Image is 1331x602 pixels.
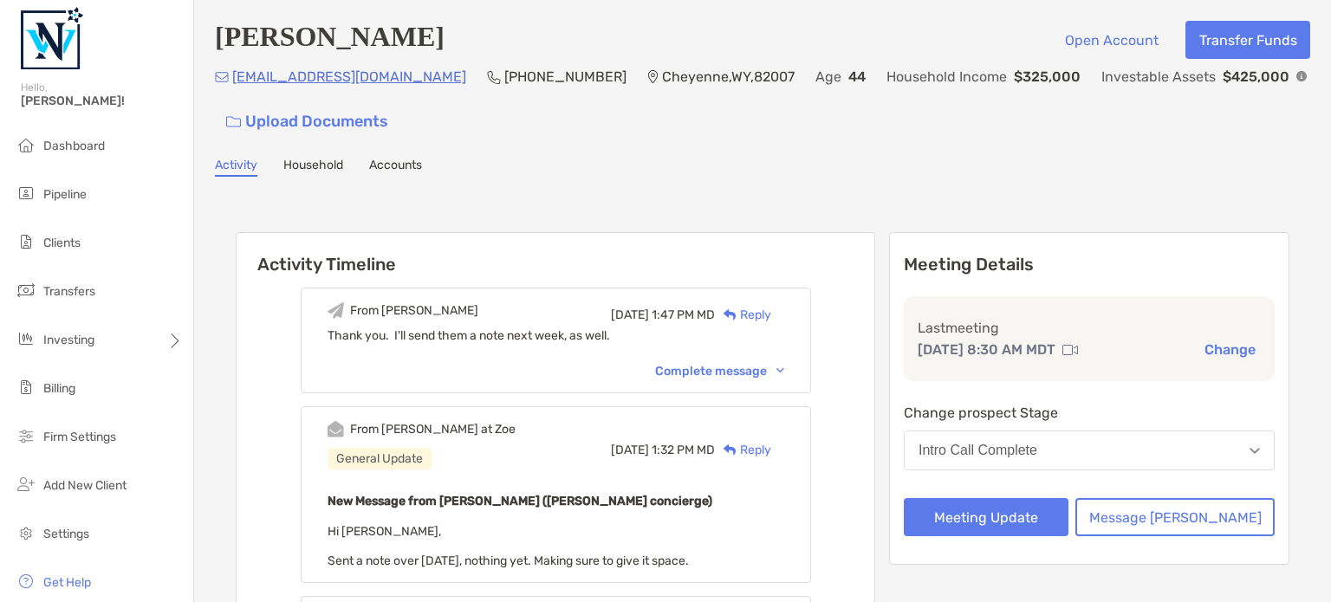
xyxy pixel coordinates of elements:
[1101,66,1216,87] p: Investable Assets
[21,7,83,69] img: Zoe Logo
[215,21,445,59] h4: [PERSON_NAME]
[43,139,105,153] span: Dashboard
[904,254,1275,275] p: Meeting Details
[43,478,127,493] span: Add New Client
[328,448,432,469] div: General Update
[918,317,1261,339] p: Last meeting
[43,527,89,541] span: Settings
[328,524,689,568] span: Hi [PERSON_NAME], Sent a note over [DATE], nothing yet. Making sure to give it space.
[715,306,771,324] div: Reply
[1199,340,1261,359] button: Change
[350,303,478,318] div: From [PERSON_NAME]
[328,302,344,319] img: Event icon
[43,381,75,396] span: Billing
[16,425,36,446] img: firm-settings icon
[21,94,183,108] span: [PERSON_NAME]!
[328,421,344,437] img: Event icon
[16,280,36,301] img: transfers icon
[652,307,715,322] span: 1:47 PM MD
[662,66,795,87] p: Cheyenne , WY , 82007
[904,498,1068,536] button: Meeting Update
[1185,21,1310,59] button: Transfer Funds
[215,72,229,82] img: Email Icon
[215,158,257,177] a: Activity
[1014,66,1081,87] p: $325,000
[237,233,874,275] h6: Activity Timeline
[43,575,91,590] span: Get Help
[611,307,649,322] span: [DATE]
[226,116,241,128] img: button icon
[215,103,399,140] a: Upload Documents
[487,70,501,84] img: Phone Icon
[886,66,1007,87] p: Household Income
[43,236,81,250] span: Clients
[328,494,712,508] b: New Message from [PERSON_NAME] ([PERSON_NAME] concierge)
[724,444,737,456] img: Reply icon
[919,443,1037,458] div: Intro Call Complete
[16,134,36,155] img: dashboard icon
[611,443,649,457] span: [DATE]
[815,66,841,87] p: Age
[369,158,422,177] a: Accounts
[16,522,36,543] img: settings icon
[715,441,771,459] div: Reply
[16,183,36,204] img: pipeline icon
[1223,66,1289,87] p: $425,000
[504,66,627,87] p: [PHONE_NUMBER]
[1075,498,1275,536] button: Message [PERSON_NAME]
[43,430,116,444] span: Firm Settings
[328,328,784,343] div: Thank you. I'll send them a note next week, as well.
[43,284,95,299] span: Transfers
[43,187,87,202] span: Pipeline
[1296,71,1307,81] img: Info Icon
[652,443,715,457] span: 1:32 PM MD
[232,66,466,87] p: [EMAIL_ADDRESS][DOMAIN_NAME]
[1250,448,1260,454] img: Open dropdown arrow
[283,158,343,177] a: Household
[904,402,1275,424] p: Change prospect Stage
[776,368,784,373] img: Chevron icon
[848,66,866,87] p: 44
[43,333,94,347] span: Investing
[16,377,36,398] img: billing icon
[16,328,36,349] img: investing icon
[724,309,737,320] img: Reply icon
[1062,343,1078,357] img: communication type
[918,339,1055,360] p: [DATE] 8:30 AM MDT
[16,474,36,495] img: add_new_client icon
[1051,21,1172,59] button: Open Account
[655,364,784,379] div: Complete message
[904,430,1275,470] button: Intro Call Complete
[350,422,516,437] div: From [PERSON_NAME] at Zoe
[16,571,36,592] img: get-help icon
[16,231,36,252] img: clients icon
[647,70,659,84] img: Location Icon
